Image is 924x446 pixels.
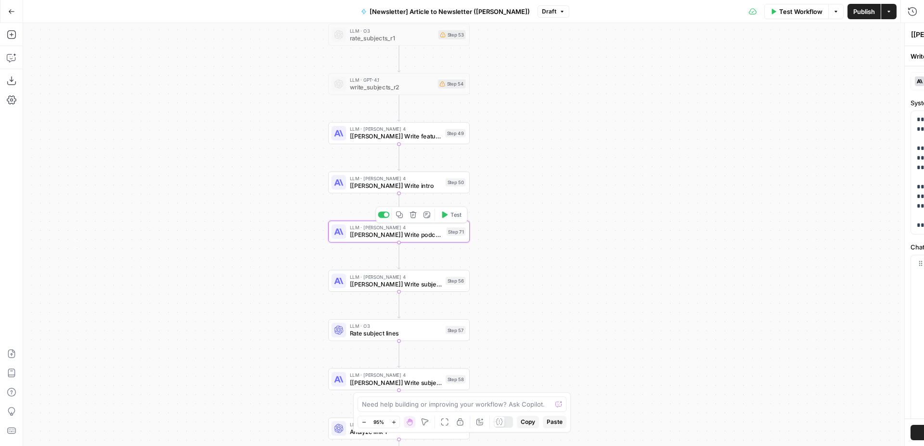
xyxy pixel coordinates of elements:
div: Step 56 [446,277,466,285]
span: LLM · [PERSON_NAME] 4 [350,372,442,379]
span: LLM · O3 [350,421,443,428]
span: write_subjects_r2 [350,83,434,92]
div: Step 50 [446,178,466,186]
span: LLM · [PERSON_NAME] 4 [350,224,443,231]
span: LLM · O3 [350,322,442,330]
span: Test Workflow [779,7,822,16]
div: LLM · [PERSON_NAME] 4[[PERSON_NAME]] Write feature article bodyStep 49 [328,122,470,144]
span: Test [450,211,462,219]
span: [[PERSON_NAME]] Write subject line - 01 [350,279,442,288]
g: Edge from step_54 to step_49 [398,95,400,121]
div: LLM · GPT-4.1write_subjects_r2Step 54 [328,73,470,95]
div: LLM · [PERSON_NAME] 4[[PERSON_NAME]] Write subject lines - 02Step 58 [328,368,470,390]
div: LLM · [PERSON_NAME] 4[[PERSON_NAME]] Write podcast episode bodyStep 71Test [328,221,470,243]
div: Step 54 [438,79,466,88]
div: Step 49 [445,129,466,137]
button: Test [437,209,465,221]
div: Step 53 [438,30,466,39]
button: Test Workflow [764,4,828,19]
button: Paste [543,416,566,428]
span: Draft [542,7,556,16]
div: LLM · [PERSON_NAME] 4[[PERSON_NAME]] Write introStep 50 [328,172,470,194]
span: Paste [547,418,563,426]
div: Step 71 [447,227,466,235]
span: LLM · [PERSON_NAME] 4 [350,125,442,133]
span: Rate subject lines [350,329,442,338]
span: LLM · O3 [350,27,435,34]
span: rate_subjects_r1 [350,33,435,42]
span: Publish [853,7,875,16]
div: LLM · O3Analyze link 1Step 15 [328,418,470,440]
span: LLM · [PERSON_NAME] 4 [350,273,442,280]
div: Step 15 [447,424,466,433]
button: Publish [847,4,881,19]
button: [Newsletter] Article to Newsletter ([PERSON_NAME]) [355,4,536,19]
g: Edge from step_53 to step_54 [398,46,400,72]
span: Analyze link 1 [350,427,443,436]
g: Edge from step_71 to step_56 [398,243,400,269]
div: Step 57 [446,326,466,334]
span: [[PERSON_NAME]] Write subject lines - 02 [350,378,442,387]
span: [[PERSON_NAME]] Write podcast episode body [350,230,443,239]
button: Copy [517,416,539,428]
span: Copy [521,418,535,426]
div: LLM · O3rate_subjects_r1Step 53 [328,24,470,46]
g: Edge from step_56 to step_57 [398,292,400,318]
span: 95% [373,418,384,426]
span: [[PERSON_NAME]] Write intro [350,181,442,190]
div: LLM · O3Rate subject linesStep 57 [328,319,470,341]
div: LLM · [PERSON_NAME] 4[[PERSON_NAME]] Write subject line - 01Step 56 [328,270,470,292]
span: [[PERSON_NAME]] Write feature article body [350,132,442,141]
g: Edge from step_57 to step_58 [398,341,400,367]
span: [Newsletter] Article to Newsletter ([PERSON_NAME]) [370,7,530,16]
g: Edge from step_49 to step_50 [398,144,400,171]
span: LLM · GPT-4.1 [350,76,434,84]
span: LLM · [PERSON_NAME] 4 [350,174,442,182]
div: Step 58 [446,375,466,384]
button: Draft [538,5,569,18]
